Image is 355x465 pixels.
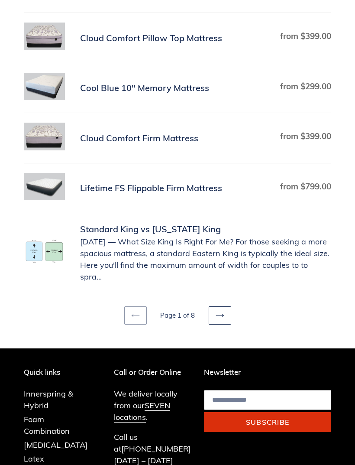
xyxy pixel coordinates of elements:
[204,412,331,432] button: Subscribe
[148,311,207,321] li: Page 1 of 8
[114,400,170,423] a: SEVEN locations
[24,123,331,153] a: Cloud Comfort Firm Mattress
[24,414,70,436] a: Foam Combination
[204,390,331,410] input: Email address
[24,454,44,464] a: Latex
[246,418,290,426] span: Subscribe
[204,368,331,377] p: Newsletter
[24,73,331,104] a: Cool Blue 10" Memory Mattress
[24,368,101,377] p: Quick links
[114,368,191,377] p: Call or Order Online
[24,23,331,53] a: Cloud Comfort Pillow Top Mattress
[24,440,88,450] a: [MEDICAL_DATA]
[121,444,191,454] a: [PHONE_NUMBER]
[114,388,191,423] p: We deliver locally from our .
[24,389,73,410] a: Innerspring & Hybrid
[24,173,331,204] a: Lifetime FS Flippable Firm Mattress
